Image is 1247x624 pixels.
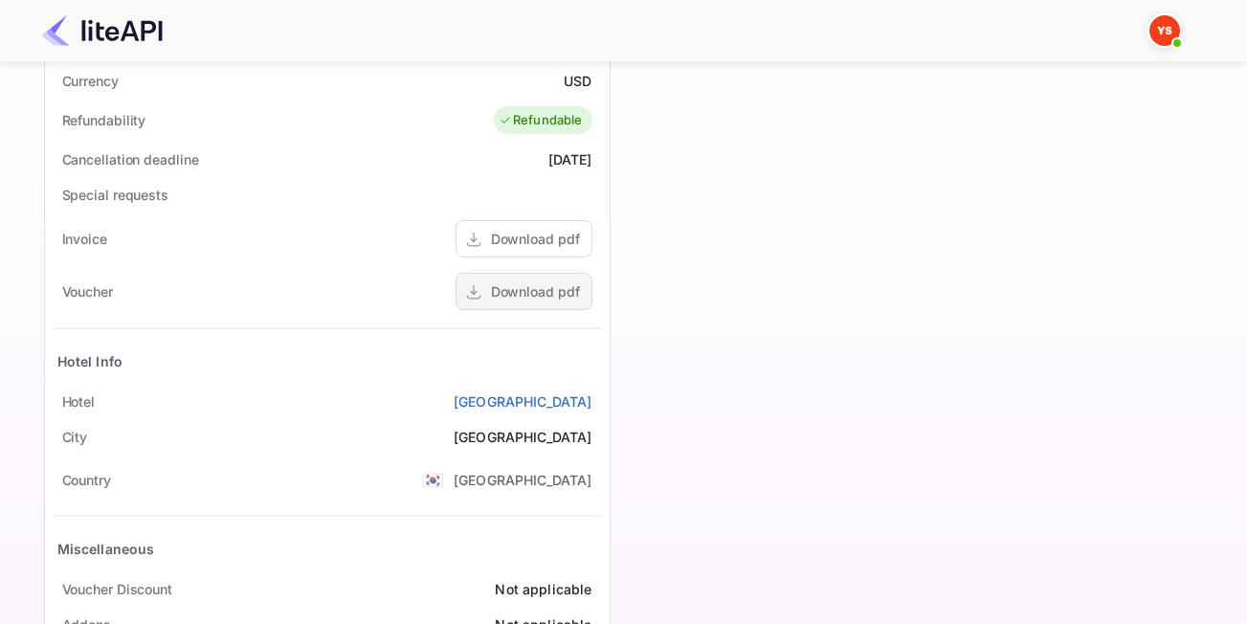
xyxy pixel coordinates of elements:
div: Voucher [62,281,113,301]
div: Hotel Info [57,351,123,371]
div: Country [62,470,111,490]
div: Download pdf [491,229,580,249]
a: [GEOGRAPHIC_DATA] [454,391,592,412]
div: Special requests [62,185,168,205]
div: Not applicable [495,579,591,599]
div: Cancellation deadline [62,149,199,169]
div: USD [564,71,591,91]
div: Hotel [62,391,96,412]
div: Invoice [62,229,107,249]
div: City [62,427,88,447]
div: Refundability [62,110,146,130]
div: Voucher Discount [62,579,172,599]
div: Miscellaneous [57,539,155,559]
div: [GEOGRAPHIC_DATA] [454,470,592,490]
div: Download pdf [491,281,580,301]
div: [DATE] [548,149,592,169]
div: Refundable [499,111,583,130]
img: LiteAPI Logo [42,15,163,46]
img: Yandex Support [1149,15,1180,46]
span: United States [422,462,444,497]
div: Currency [62,71,119,91]
div: [GEOGRAPHIC_DATA] [454,427,592,447]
